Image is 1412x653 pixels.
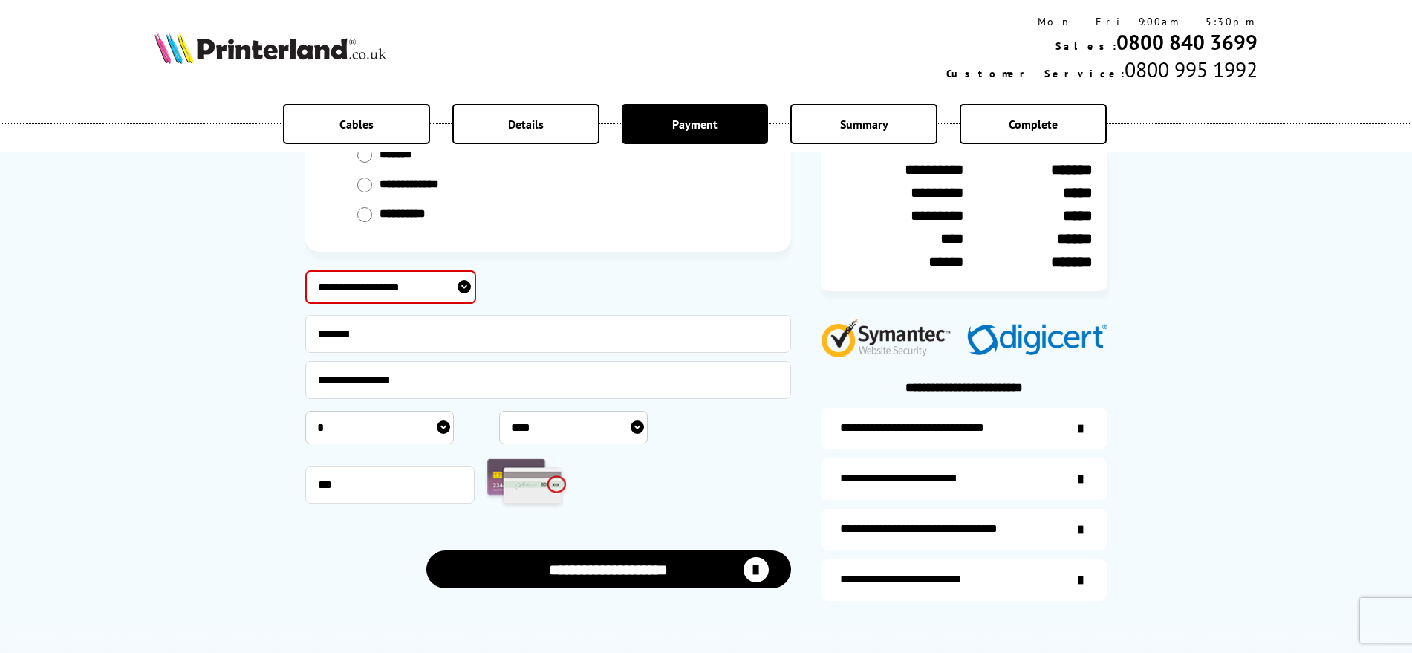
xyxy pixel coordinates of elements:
a: additional-ink [821,408,1107,449]
img: Printerland Logo [154,31,386,64]
span: Complete [1009,117,1058,131]
a: additional-cables [821,509,1107,550]
span: Details [508,117,544,131]
span: Sales: [1055,39,1116,53]
span: Customer Service: [946,67,1125,80]
span: Payment [672,117,718,131]
span: 0800 995 1992 [1125,56,1258,83]
a: items-arrive [821,458,1107,500]
span: Summary [840,117,888,131]
a: secure-website [821,559,1107,601]
span: Cables [339,117,374,131]
div: Mon - Fri 9:00am - 5:30pm [946,15,1258,28]
a: 0800 840 3699 [1116,28,1258,56]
